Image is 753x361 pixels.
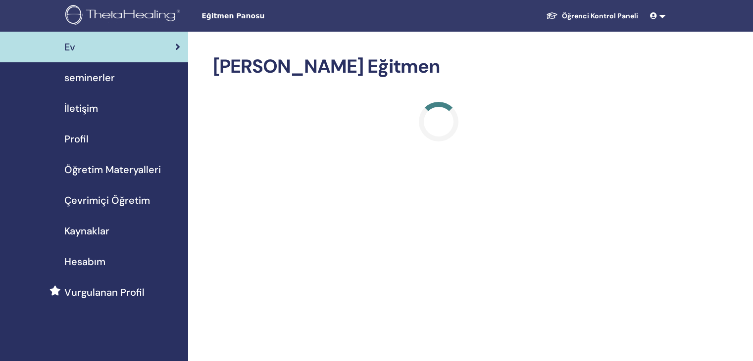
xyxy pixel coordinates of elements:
span: Eğitmen Panosu [201,11,350,21]
span: Kaynaklar [64,224,109,238]
a: Öğrenci Kontrol Paneli [538,7,646,25]
span: Vurgulanan Profil [64,285,145,300]
span: Ev [64,40,75,54]
span: İletişim [64,101,98,116]
img: graduation-cap-white.svg [546,11,558,20]
span: seminerler [64,70,115,85]
span: Çevrimiçi Öğretim [64,193,150,208]
h2: [PERSON_NAME] Eğitmen [213,55,664,78]
span: Öğretim Materyalleri [64,162,161,177]
span: Profil [64,132,89,146]
img: logo.png [65,5,184,27]
span: Hesabım [64,254,105,269]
